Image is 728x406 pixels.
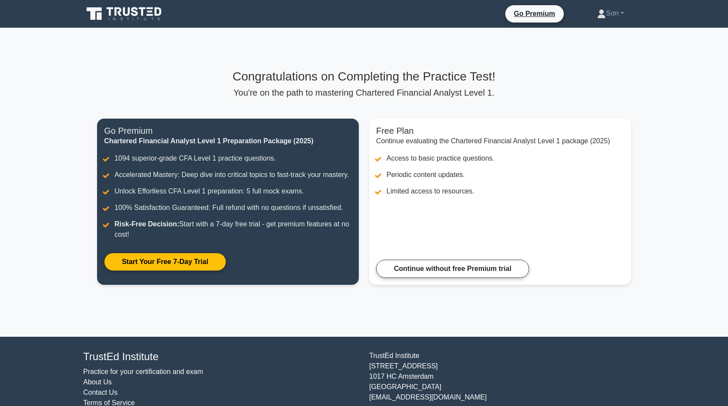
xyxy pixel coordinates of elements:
[83,351,359,363] h4: TrustEd Institute
[509,8,560,19] a: Go Premium
[83,389,117,396] a: Contact Us
[83,368,203,375] a: Practice for your certification and exam
[576,5,645,22] a: Sơn
[97,87,631,98] p: You're on the path to mastering Chartered Financial Analyst Level 1.
[376,260,529,278] a: Continue without free Premium trial
[97,69,631,84] h3: Congratulations on Completing the Practice Test!
[104,253,226,271] a: Start Your Free 7-Day Trial
[83,378,112,386] a: About Us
